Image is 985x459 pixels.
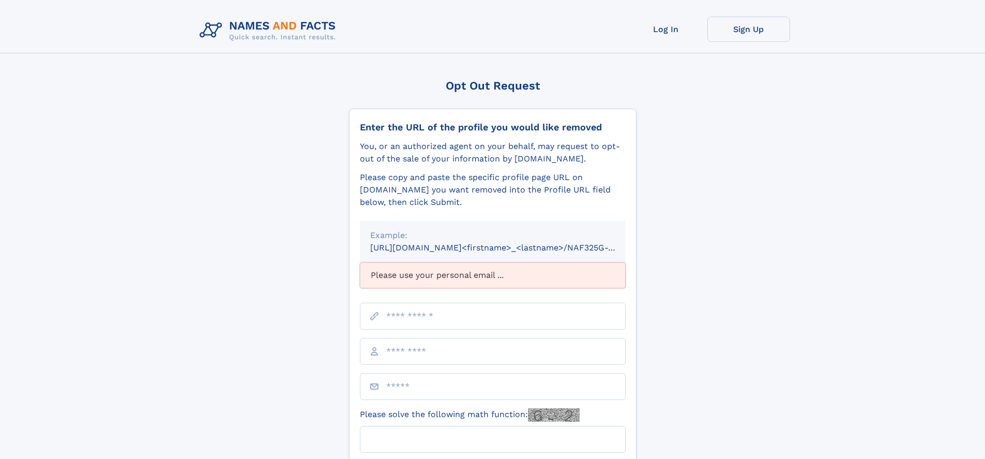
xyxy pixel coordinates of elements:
div: You, or an authorized agent on your behalf, may request to opt-out of the sale of your informatio... [360,140,626,165]
a: Sign Up [707,17,790,42]
a: Log In [625,17,707,42]
div: Please copy and paste the specific profile page URL on [DOMAIN_NAME] you want removed into the Pr... [360,171,626,209]
div: Please use your personal email ... [360,262,626,288]
div: Enter the URL of the profile you would like removed [360,122,626,133]
label: Please solve the following math function: [360,408,580,422]
div: Opt Out Request [349,79,637,92]
div: Example: [370,229,615,242]
img: Logo Names and Facts [195,17,344,45]
small: [URL][DOMAIN_NAME]<firstname>_<lastname>/NAF325G-xxxxxxxx [370,243,645,253]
